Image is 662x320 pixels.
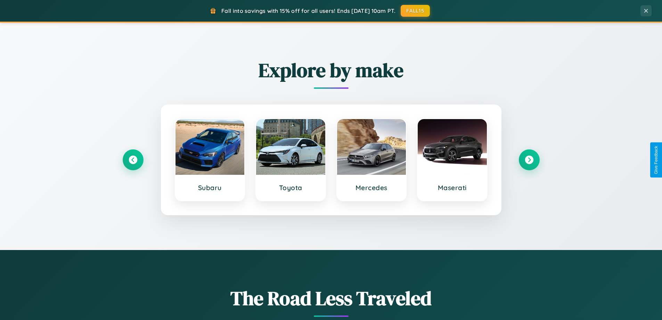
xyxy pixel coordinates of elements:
[401,5,430,17] button: FALL15
[344,184,399,192] h3: Mercedes
[425,184,480,192] h3: Maserati
[221,7,395,14] span: Fall into savings with 15% off for all users! Ends [DATE] 10am PT.
[123,57,540,84] h2: Explore by make
[263,184,318,192] h3: Toyota
[654,146,659,174] div: Give Feedback
[123,285,540,312] h1: The Road Less Traveled
[182,184,238,192] h3: Subaru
